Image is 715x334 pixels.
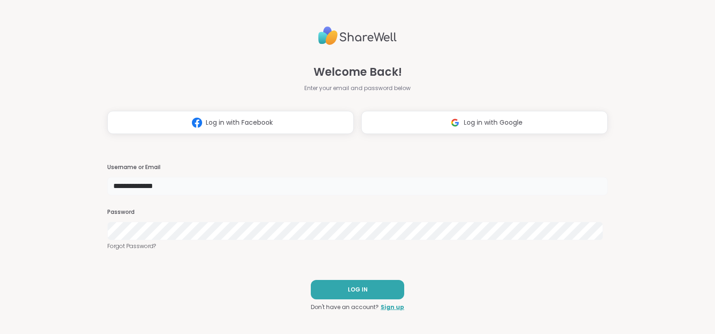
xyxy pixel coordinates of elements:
img: ShareWell Logo [318,23,397,49]
span: Don't have an account? [311,303,379,311]
img: ShareWell Logomark [188,114,206,131]
a: Forgot Password? [107,242,608,250]
span: LOG IN [348,285,368,294]
h3: Password [107,208,608,216]
img: ShareWell Logomark [446,114,464,131]
span: Log in with Google [464,118,523,128]
button: Log in with Facebook [107,111,354,134]
span: Enter your email and password below [304,84,411,92]
button: Log in with Google [361,111,608,134]
span: Log in with Facebook [206,118,273,128]
a: Sign up [381,303,404,311]
button: LOG IN [311,280,404,299]
h3: Username or Email [107,164,608,171]
span: Welcome Back! [314,64,402,80]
